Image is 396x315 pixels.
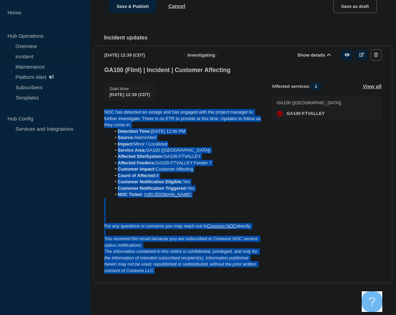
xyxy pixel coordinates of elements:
[104,109,261,128] p: NOC has detected an outage and has engaged with the project manager to further investigate. There...
[109,92,150,97] span: [DATE] 12:39 (CDT)
[295,52,333,58] button: Show details
[111,147,261,153] li: GA100 ([GEOGRAPHIC_DATA])
[118,179,183,184] strong: Customer Notification Eligible:
[287,111,325,116] span: GA100-FTVALLEY
[109,86,150,91] p: Start time :
[310,82,322,90] span: 1
[118,166,156,172] strong: Customer Impact:
[183,51,219,59] span: Investigating
[144,192,191,197] a: [URL][DOMAIN_NAME]
[111,128,261,135] li: [DATE] 12:00 PM
[111,135,261,141] li: Alarm/Alert
[104,236,259,247] em: You received this email because you are subscribed to Conexon NOC service status notifications.
[118,154,164,159] strong: Affected Site/System:
[111,153,261,160] li: GA100-FTVALLEY
[111,173,261,179] li: 8
[118,160,155,165] strong: Affected Feeders:
[104,49,173,61] div: [DATE] 12:39 (CDT)
[111,160,261,166] li: GA100-FTVALLEY Feeder 7
[118,173,156,178] strong: Count of Affected:
[104,249,259,273] em: The information contained in this notice is confidential, privileged, and only for the informatio...
[118,141,133,147] strong: Impact:
[207,223,236,229] a: Conexon NOC
[111,166,261,172] li: Customer Affecting
[362,291,382,312] iframe: Help Scout Beacon - Open
[111,179,261,185] li: Yes
[104,67,382,74] h3: GA100 (Flint) | Incident | Customer Affecting
[104,223,261,229] p: For any questions or concerns you may reach out to directly.
[118,129,151,134] strong: Detection Time:
[111,185,261,191] li: Yes
[277,111,283,116] div: down
[118,148,146,153] strong: Service Area:
[118,192,143,197] strong: NOC Ticket:
[118,186,187,191] strong: Customer Notification Triggered:
[363,82,382,90] button: View all
[272,82,325,90] span: Affected services:
[118,135,134,140] strong: Source:
[168,3,185,9] button: Cancel
[111,141,261,147] li: Minor / Localized
[104,35,392,41] h2: Incident updates
[277,100,341,105] p: GA100 ([GEOGRAPHIC_DATA])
